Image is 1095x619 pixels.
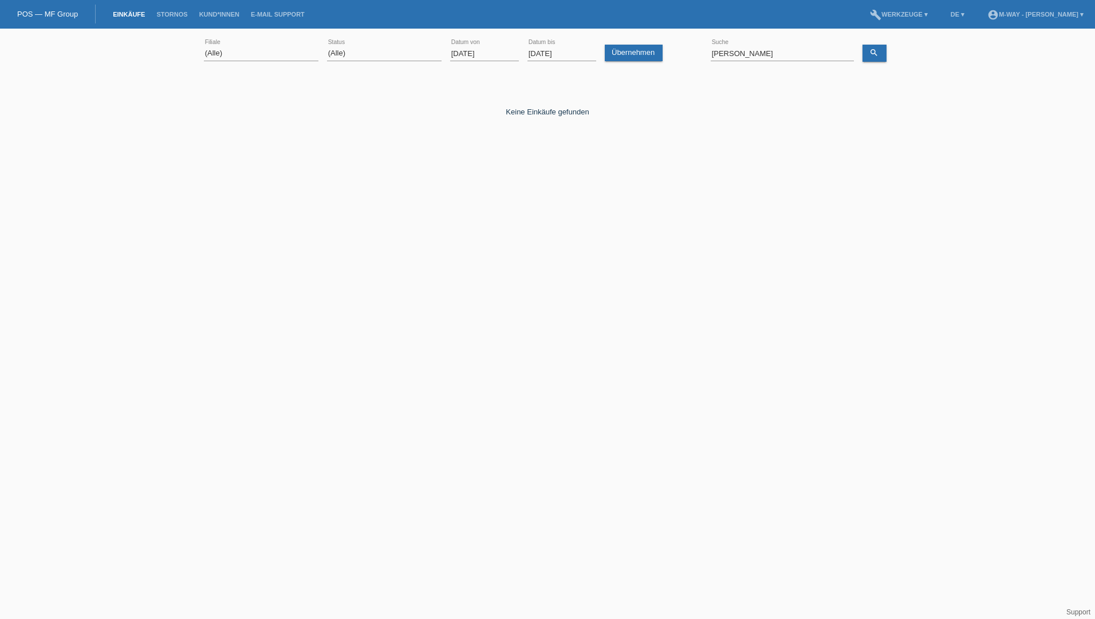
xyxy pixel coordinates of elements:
i: build [870,9,881,21]
a: Übernehmen [605,45,663,61]
a: Einkäufe [107,11,151,18]
a: DE ▾ [945,11,970,18]
i: account_circle [987,9,999,21]
a: E-Mail Support [245,11,310,18]
a: Stornos [151,11,193,18]
a: Support [1066,608,1090,616]
a: buildWerkzeuge ▾ [864,11,933,18]
a: Kund*innen [194,11,245,18]
a: account_circlem-way - [PERSON_NAME] ▾ [982,11,1089,18]
i: search [869,48,879,57]
a: search [862,45,887,62]
a: POS — MF Group [17,10,78,18]
div: Keine Einkäufe gefunden [204,90,891,116]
